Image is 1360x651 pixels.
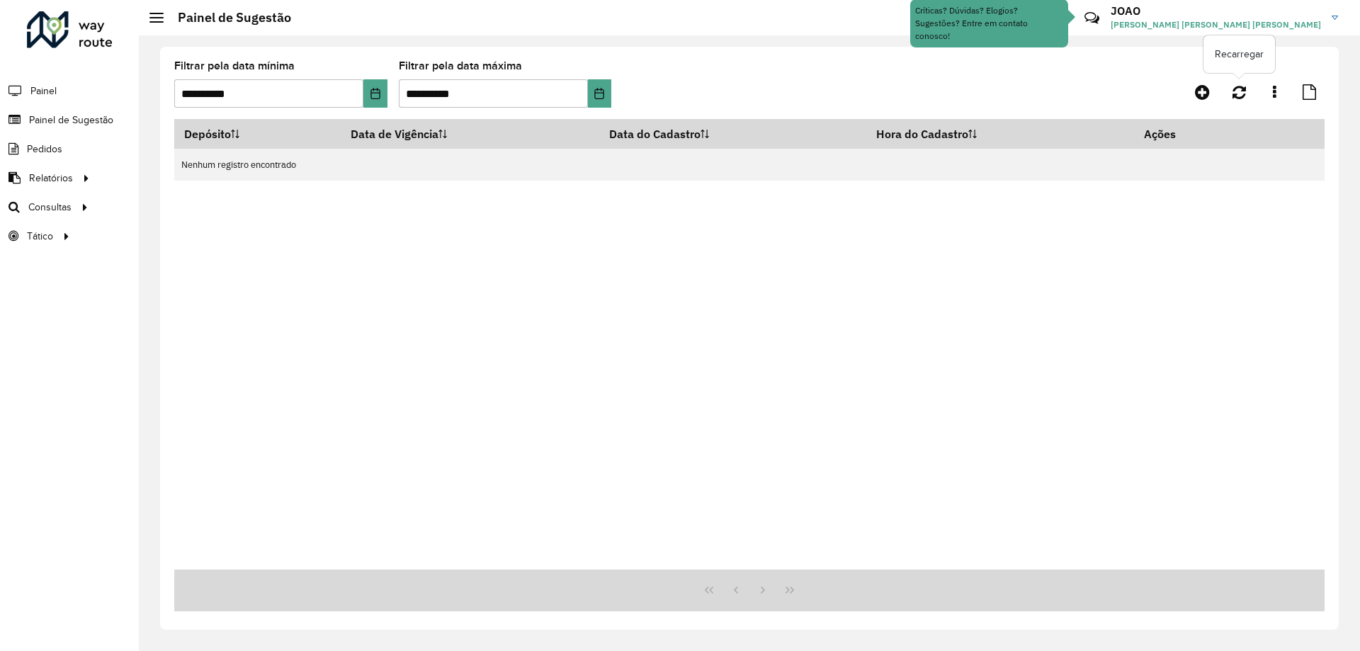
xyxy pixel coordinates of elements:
[27,229,53,244] span: Tático
[164,10,291,26] h2: Painel de Sugestão
[600,119,866,149] th: Data do Cadastro
[28,200,72,215] span: Consultas
[30,84,57,98] span: Painel
[588,79,611,108] button: Choose Date
[29,113,113,128] span: Painel de Sugestão
[1203,35,1275,73] div: Recarregar
[399,57,522,74] label: Filtrar pela data máxima
[1111,18,1321,31] span: [PERSON_NAME] [PERSON_NAME] [PERSON_NAME]
[174,149,1325,181] td: Nenhum registro encontrado
[27,142,62,157] span: Pedidos
[341,119,600,149] th: Data de Vigência
[1134,119,1219,149] th: Ações
[29,171,73,186] span: Relatórios
[866,119,1135,149] th: Hora do Cadastro
[1077,3,1107,33] a: Contato Rápido
[1111,4,1321,18] h3: JOAO
[174,57,295,74] label: Filtrar pela data mínima
[363,79,387,108] button: Choose Date
[174,119,341,149] th: Depósito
